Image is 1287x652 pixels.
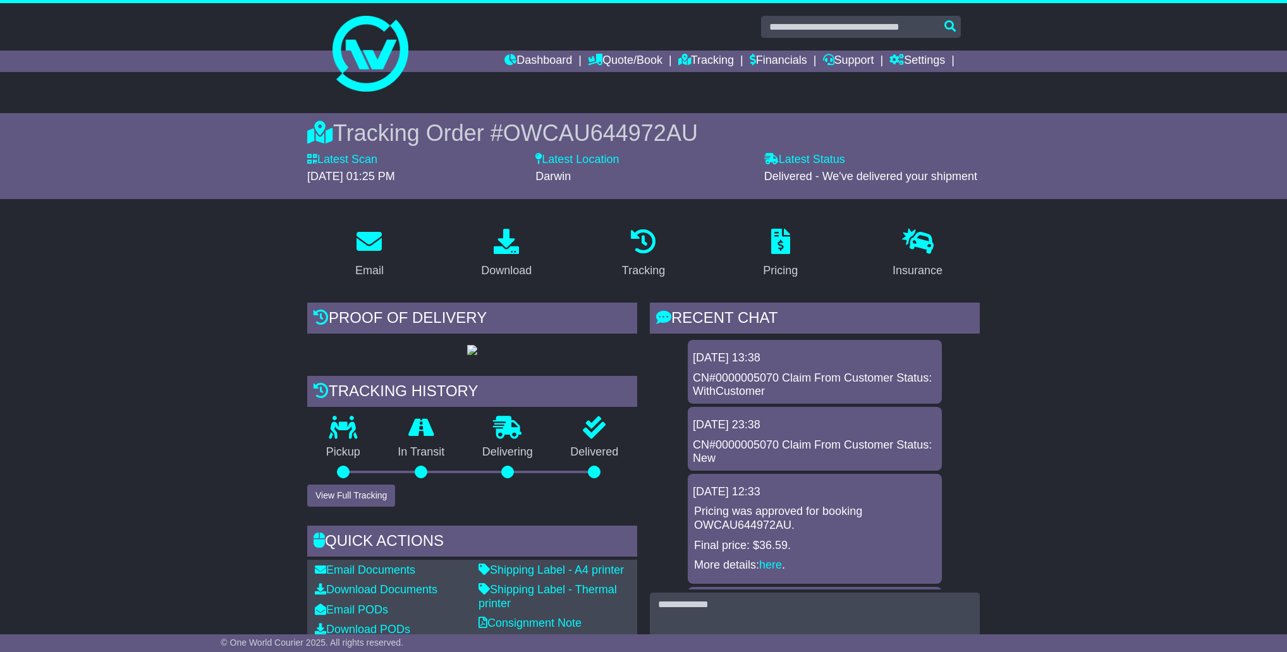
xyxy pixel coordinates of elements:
a: Financials [750,51,807,72]
div: CN#0000005070 Claim From Customer Status: New [693,438,937,466]
a: Email Documents [315,564,415,576]
a: Shipping Label - Thermal printer [479,583,617,610]
span: Darwin [535,170,571,183]
a: Download Documents [315,583,437,596]
a: Consignment Note [479,617,582,629]
p: More details: . [694,558,936,572]
a: Insurance [884,224,951,284]
div: RECENT CHAT [650,303,980,337]
p: Delivering [463,445,552,459]
a: Download PODs [315,623,410,636]
p: Delivered [552,445,638,459]
p: Pickup [307,445,379,459]
a: Tracking [678,51,734,72]
p: In Transit [379,445,464,459]
div: Insurance [893,262,942,279]
a: Support [823,51,874,72]
div: Quick Actions [307,526,637,560]
span: Delivered - We've delivered your shipment [764,170,977,183]
div: Pricing [763,262,798,279]
div: Download [481,262,532,279]
a: Download [473,224,540,284]
span: © One World Courier 2025. All rights reserved. [221,637,403,648]
span: [DATE] 01:25 PM [307,170,395,183]
div: Tracking history [307,376,637,410]
div: Tracking [622,262,665,279]
img: GetPodImage [467,345,477,355]
a: Pricing [755,224,806,284]
a: Dashboard [504,51,572,72]
a: Email [347,224,392,284]
a: Email PODs [315,603,388,616]
a: Tracking [614,224,673,284]
p: Pricing was approved for booking OWCAU644972AU. [694,505,936,532]
a: Shipping Label - A4 printer [479,564,624,576]
a: Settings [889,51,945,72]
div: [DATE] 12:33 [693,485,937,499]
a: here [759,558,782,571]
label: Latest Location [535,153,619,167]
div: [DATE] 23:38 [693,418,937,432]
label: Latest Scan [307,153,377,167]
div: Proof of Delivery [307,303,637,337]
div: Email [355,262,384,279]
div: [DATE] 13:38 [693,351,937,365]
button: View Full Tracking [307,485,395,507]
label: Latest Status [764,153,845,167]
div: CN#0000005070 Claim From Customer Status: WithCustomer [693,371,937,399]
div: Tracking Order # [307,119,980,147]
a: Quote/Book [588,51,662,72]
p: Final price: $36.59. [694,539,936,553]
span: OWCAU644972AU [503,120,698,146]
